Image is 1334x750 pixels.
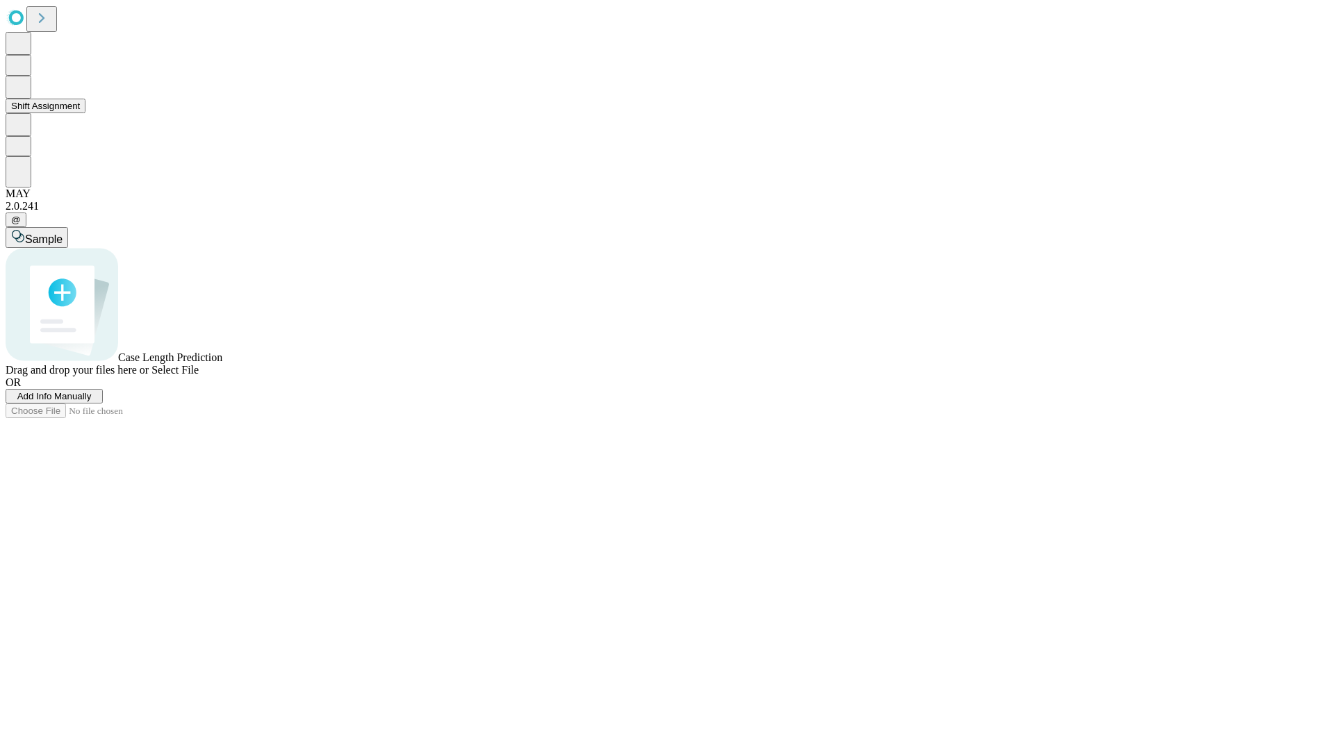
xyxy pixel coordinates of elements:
[6,227,68,248] button: Sample
[6,187,1328,200] div: MAY
[6,99,85,113] button: Shift Assignment
[11,215,21,225] span: @
[151,364,199,376] span: Select File
[6,212,26,227] button: @
[6,389,103,403] button: Add Info Manually
[6,364,149,376] span: Drag and drop your files here or
[6,200,1328,212] div: 2.0.241
[118,351,222,363] span: Case Length Prediction
[25,233,63,245] span: Sample
[6,376,21,388] span: OR
[17,391,92,401] span: Add Info Manually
